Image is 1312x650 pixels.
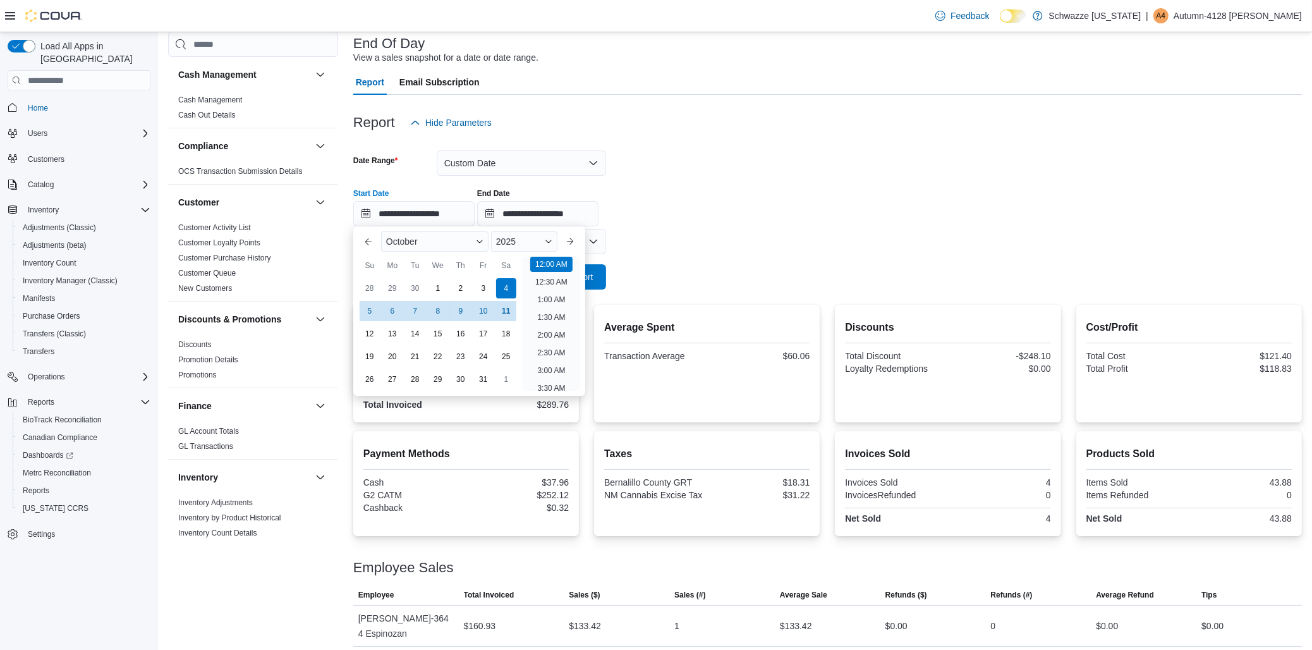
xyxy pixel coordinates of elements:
span: Inventory by Product Historical [178,513,281,523]
span: Customer Activity List [178,223,251,233]
a: Transfers [18,344,59,359]
span: Dashboards [18,448,150,463]
span: Cash Management [178,95,242,105]
a: Purchase Orders [18,309,85,324]
div: day-26 [360,369,380,389]
div: Su [360,255,380,276]
a: Customer Activity List [178,223,251,232]
a: [US_STATE] CCRS [18,501,94,516]
div: 43.88 [1191,513,1292,524]
div: -$248.10 [951,351,1051,361]
span: Operations [28,372,65,382]
div: Th [451,255,471,276]
button: Canadian Compliance [13,429,155,446]
span: Settings [23,526,150,542]
div: Invoices Sold [845,477,945,487]
span: Customer Loyalty Points [178,238,260,248]
div: Mo [382,255,403,276]
button: [US_STATE] CCRS [13,500,155,517]
button: Users [23,126,52,141]
span: Home [23,99,150,115]
span: Canadian Compliance [23,432,97,443]
div: Discounts & Promotions [168,337,338,388]
button: Inventory [23,202,64,218]
li: 1:00 AM [532,292,570,307]
span: Dashboards [23,450,73,460]
span: Home [28,103,48,113]
div: Button. Open the year selector. 2025 is currently selected. [491,231,557,252]
div: day-17 [473,324,494,344]
button: Adjustments (Classic) [13,219,155,236]
a: Customer Purchase History [178,254,271,262]
span: Reports [28,397,54,407]
button: Open list of options [588,236,598,247]
span: Manifests [18,291,150,306]
span: Cash Out Details [178,110,236,120]
span: Adjustments (beta) [23,240,87,250]
strong: Net Sold [1086,513,1122,524]
h2: Invoices Sold [845,446,1050,462]
a: Inventory Adjustments [178,498,253,507]
div: $37.96 [468,477,569,487]
nav: Complex example [8,93,150,576]
a: Promotion Details [178,355,238,364]
div: day-2 [451,278,471,298]
span: Metrc Reconciliation [18,465,150,481]
input: Press the down key to enter a popover containing a calendar. Press the escape key to close the po... [353,201,475,226]
span: Inventory [23,202,150,218]
p: Autumn-4128 [PERSON_NAME] [1174,8,1302,23]
span: Transfers (Classic) [18,326,150,341]
a: GL Transactions [178,442,233,451]
div: $160.93 [464,618,496,634]
span: [US_STATE] CCRS [23,503,88,513]
h3: Customer [178,196,219,209]
span: Customer Purchase History [178,253,271,263]
div: day-16 [451,324,471,344]
div: 43.88 [1191,477,1292,487]
span: Transfers (Classic) [23,329,86,339]
div: day-7 [405,301,425,321]
div: $252.12 [468,490,569,500]
button: Reports [23,395,59,410]
div: October, 2025 [358,277,518,391]
div: day-13 [382,324,403,344]
span: Inventory Count Details [178,528,257,538]
a: New Customers [178,284,232,293]
div: day-27 [382,369,403,389]
button: Users [3,125,155,142]
span: GL Transactions [178,441,233,451]
div: day-3 [473,278,494,298]
span: Inventory Count [18,255,150,271]
button: Catalog [23,177,59,192]
span: Average Refund [1096,590,1154,600]
span: Reports [18,483,150,498]
span: Total Invoiced [464,590,514,600]
button: Cash Management [313,67,328,82]
div: day-28 [405,369,425,389]
button: Previous Month [358,231,379,252]
a: Dashboards [13,446,155,464]
div: Tu [405,255,425,276]
div: View a sales snapshot for a date or date range. [353,51,538,64]
button: Compliance [178,140,310,152]
div: Cash Management [168,92,338,128]
div: day-9 [451,301,471,321]
span: Adjustments (Classic) [18,220,150,235]
input: Dark Mode [1000,9,1026,23]
div: day-29 [428,369,448,389]
span: Tips [1201,590,1217,600]
div: G2 CATM [363,490,464,500]
div: day-1 [496,369,516,389]
a: Promotions [178,371,217,379]
div: day-28 [360,278,380,298]
span: Hide Parameters [425,116,492,129]
h3: Cash Management [178,68,257,81]
a: Transfers (Classic) [18,326,91,341]
div: day-19 [360,346,380,367]
strong: Total Invoiced [363,400,422,410]
span: Feedback [951,9,989,22]
span: BioTrack Reconciliation [23,415,102,425]
a: Inventory Count [18,255,82,271]
span: Refunds ($) [885,590,927,600]
li: 3:30 AM [532,381,570,396]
